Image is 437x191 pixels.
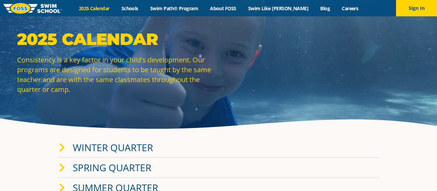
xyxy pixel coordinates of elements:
a: Swim Path® Program [144,5,204,12]
a: Schools [115,5,144,12]
a: Spring Quarter [73,161,151,174]
a: Careers [336,5,364,12]
p: Consistency is a key factor in your child's development. Our programs are designed for students t... [17,55,215,94]
a: About FOSS [204,5,242,12]
strong: 2025 Calendar [17,29,158,49]
a: Winter Quarter [73,141,153,154]
a: Blog [314,5,336,12]
a: Swim Like [PERSON_NAME] [242,5,314,12]
a: 2025 Calendar [73,5,115,12]
img: FOSS Swim School Logo [3,3,62,14]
